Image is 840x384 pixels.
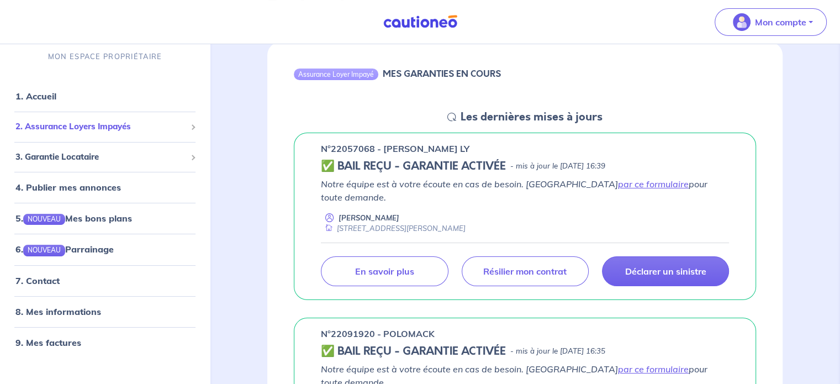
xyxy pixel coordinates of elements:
[15,213,132,224] a: 5.NOUVEAUMes bons plans
[461,111,603,124] h5: Les dernières mises à jours
[715,8,827,36] button: illu_account_valid_menu.svgMon compte
[321,345,729,358] div: state: CONTRACT-VALIDATED, Context: ,MAYBE-CERTIFICATE,,LESSOR-DOCUMENTS,IS-ODEALIM
[4,177,205,199] div: 4. Publier mes annonces
[755,15,806,29] p: Mon compte
[733,13,751,31] img: illu_account_valid_menu.svg
[15,182,121,193] a: 4. Publier mes annonces
[15,91,56,102] a: 1. Accueil
[4,208,205,230] div: 5.NOUVEAUMes bons plans
[321,177,729,204] p: Notre équipe est à votre écoute en cas de besoin. [GEOGRAPHIC_DATA] pour toute demande.
[379,15,462,29] img: Cautioneo
[625,266,706,277] p: Déclarer un sinistre
[4,86,205,108] div: 1. Accueil
[4,117,205,138] div: 2. Assurance Loyers Impayés
[339,213,399,223] p: [PERSON_NAME]
[4,332,205,354] div: 9. Mes factures
[15,306,101,317] a: 8. Mes informations
[4,239,205,261] div: 6.NOUVEAUParrainage
[321,160,729,173] div: state: CONTRACT-VALIDATED, Context: ,MAYBE-CERTIFICATE,,LESSOR-DOCUMENTS,IS-ODEALIM
[510,346,605,357] p: - mis à jour le [DATE] 16:35
[4,301,205,323] div: 8. Mes informations
[15,244,114,255] a: 6.NOUVEAUParrainage
[4,146,205,168] div: 3. Garantie Locataire
[618,178,689,190] a: par ce formulaire
[483,266,567,277] p: Résilier mon contrat
[355,266,414,277] p: En savoir plus
[321,327,435,340] p: n°22091920 - POLOMACK
[602,256,729,286] a: Déclarer un sinistre
[321,142,469,155] p: n°22057068 - [PERSON_NAME] LY
[15,151,186,164] span: 3. Garantie Locataire
[4,270,205,292] div: 7. Contact
[15,121,186,134] span: 2. Assurance Loyers Impayés
[321,345,506,358] h5: ✅ BAIL REÇU - GARANTIE ACTIVÉE
[618,364,689,375] a: par ce formulaire
[15,337,81,348] a: 9. Mes factures
[510,161,605,172] p: - mis à jour le [DATE] 16:39
[321,160,506,173] h5: ✅ BAIL REÇU - GARANTIE ACTIVÉE
[321,223,466,234] div: [STREET_ADDRESS][PERSON_NAME]
[48,52,162,62] p: MON ESPACE PROPRIÉTAIRE
[15,275,60,286] a: 7. Contact
[462,256,589,286] a: Résilier mon contrat
[383,69,501,79] h6: MES GARANTIES EN COURS
[294,69,378,80] div: Assurance Loyer Impayé
[321,256,448,286] a: En savoir plus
